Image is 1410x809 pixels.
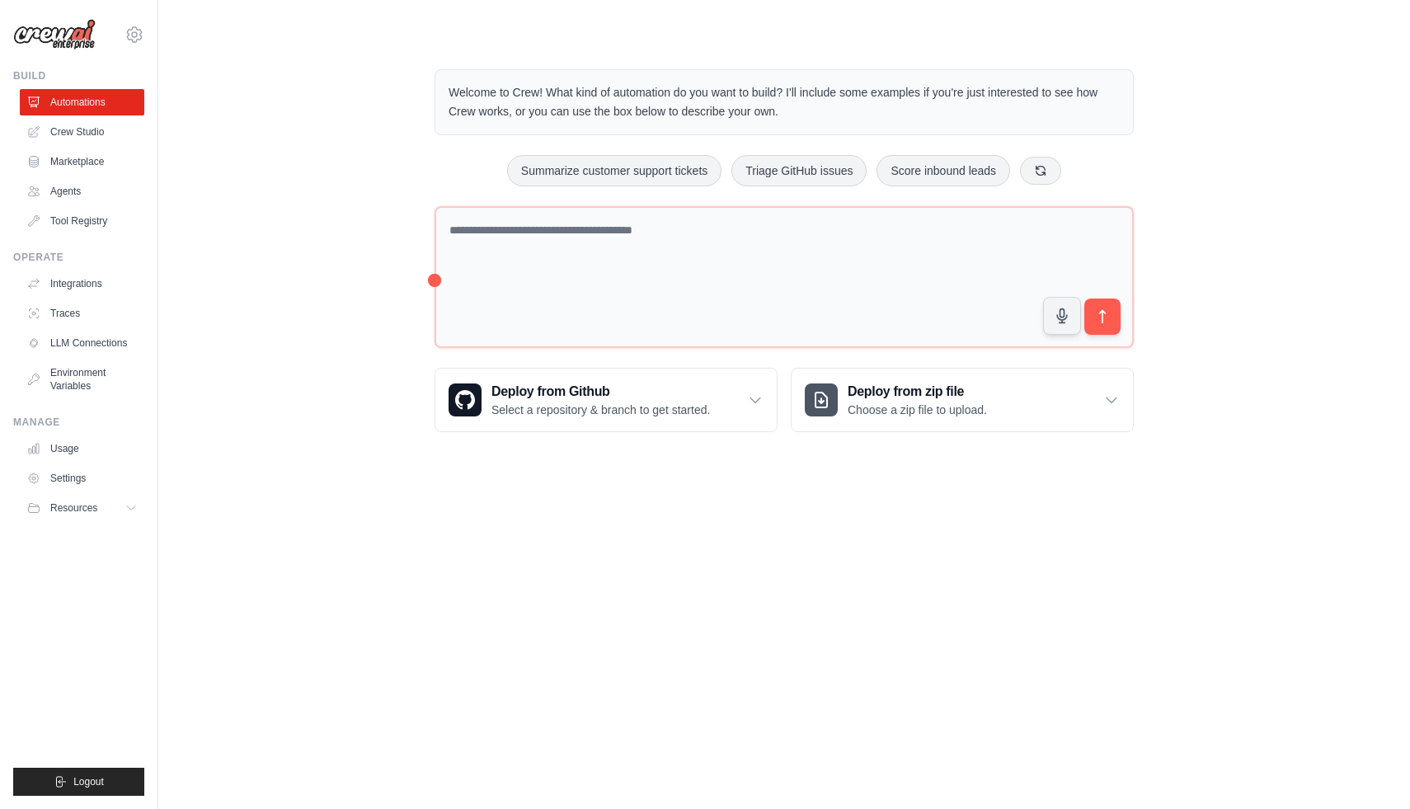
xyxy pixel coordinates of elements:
[20,89,144,115] a: Automations
[20,360,144,399] a: Environment Variables
[20,208,144,234] a: Tool Registry
[507,155,721,186] button: Summarize customer support tickets
[848,402,987,418] p: Choose a zip file to upload.
[20,330,144,356] a: LLM Connections
[731,155,867,186] button: Triage GitHub issues
[20,465,144,492] a: Settings
[73,775,104,788] span: Logout
[848,382,987,402] h3: Deploy from zip file
[20,435,144,462] a: Usage
[13,416,144,429] div: Manage
[20,119,144,145] a: Crew Studio
[20,495,144,521] button: Resources
[877,155,1010,186] button: Score inbound leads
[491,402,710,418] p: Select a repository & branch to get started.
[20,148,144,175] a: Marketplace
[20,300,144,327] a: Traces
[491,382,710,402] h3: Deploy from Github
[13,19,96,50] img: Logo
[13,69,144,82] div: Build
[13,768,144,796] button: Logout
[20,270,144,297] a: Integrations
[50,501,97,515] span: Resources
[449,83,1120,121] p: Welcome to Crew! What kind of automation do you want to build? I'll include some examples if you'...
[20,178,144,205] a: Agents
[13,251,144,264] div: Operate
